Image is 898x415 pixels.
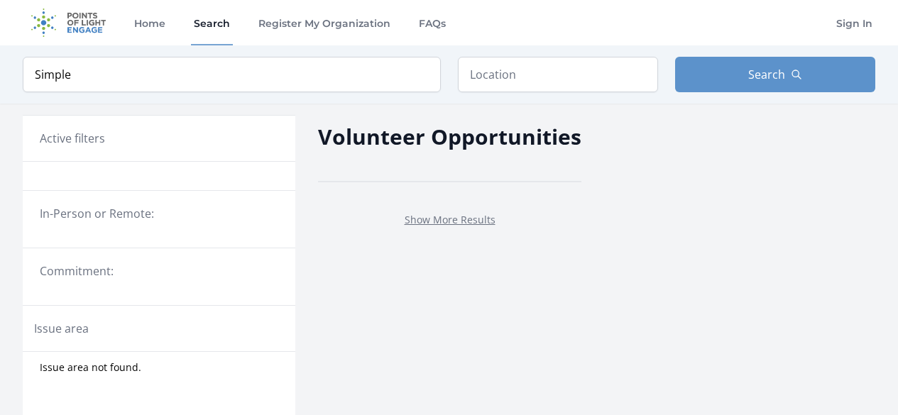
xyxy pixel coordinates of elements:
h3: Active filters [40,130,105,147]
legend: In-Person or Remote: [40,205,278,222]
button: Search [675,57,875,92]
input: Location [458,57,658,92]
span: Search [748,66,785,83]
input: Keyword [23,57,441,92]
span: Issue area not found. [40,360,141,375]
legend: Issue area [34,320,89,337]
a: Show More Results [405,213,495,226]
legend: Commitment: [40,262,278,280]
h2: Volunteer Opportunities [318,121,581,153]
